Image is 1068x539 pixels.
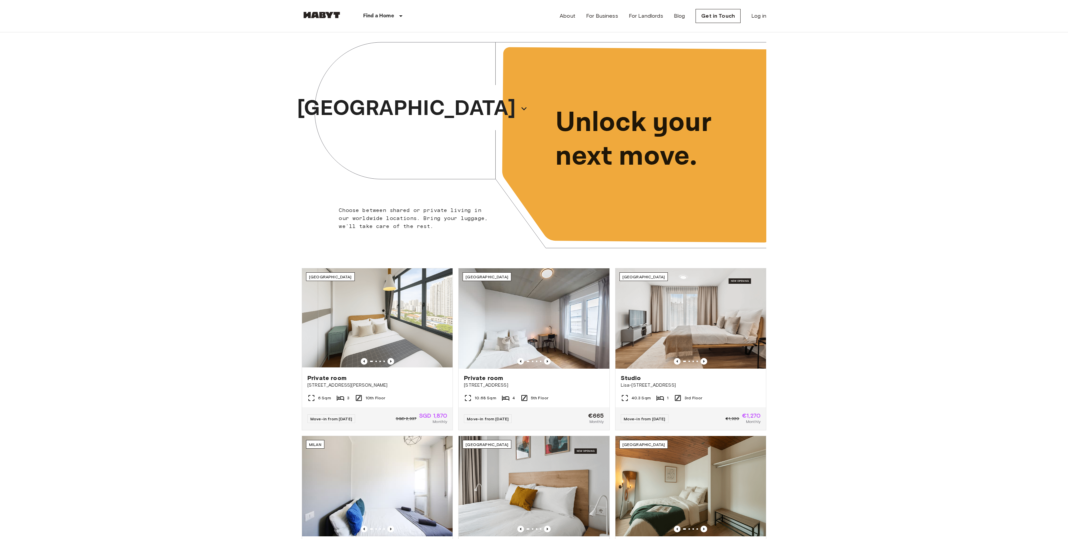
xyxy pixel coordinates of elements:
[615,268,766,430] a: Marketing picture of unit DE-01-491-304-001Previous imagePrevious image[GEOGRAPHIC_DATA]StudioLis...
[696,9,741,23] a: Get in Touch
[726,416,739,422] span: €1,320
[310,416,352,421] span: Move-in from [DATE]
[339,206,492,230] p: Choose between shared or private living in our worldwide locations. Bring your luggage, we'll tak...
[464,374,503,382] span: Private room
[751,12,766,20] a: Log in
[466,274,508,279] span: [GEOGRAPHIC_DATA]
[294,91,531,127] button: [GEOGRAPHIC_DATA]
[475,395,496,401] span: 10.68 Sqm
[307,374,346,382] span: Private room
[363,12,394,20] p: Find a Home
[615,268,766,369] img: Marketing picture of unit DE-01-491-304-001
[674,526,681,532] button: Previous image
[544,526,551,532] button: Previous image
[433,419,447,425] span: Monthly
[309,274,352,279] span: [GEOGRAPHIC_DATA]
[589,419,604,425] span: Monthly
[544,358,551,365] button: Previous image
[302,268,453,430] a: Marketing picture of unit SG-01-116-001-02Previous imagePrevious image[GEOGRAPHIC_DATA]Private ro...
[466,442,508,447] span: [GEOGRAPHIC_DATA]
[622,442,665,447] span: [GEOGRAPHIC_DATA]
[629,12,663,20] a: For Landlords
[746,419,761,425] span: Monthly
[318,395,331,401] span: 6 Sqm
[667,395,669,401] span: 1
[365,395,385,401] span: 10th Floor
[396,416,417,422] span: SGD 2,337
[701,358,707,365] button: Previous image
[517,358,524,365] button: Previous image
[464,382,604,389] span: [STREET_ADDRESS]
[624,416,665,421] span: Move-in from [DATE]
[302,268,453,369] img: Marketing picture of unit SG-01-116-001-02
[685,395,702,401] span: 3rd Floor
[701,526,707,532] button: Previous image
[307,382,447,389] span: [STREET_ADDRESS][PERSON_NAME]
[621,374,641,382] span: Studio
[302,12,342,18] img: Habyt
[459,268,609,369] img: Marketing picture of unit DE-04-037-026-03Q
[467,416,509,421] span: Move-in from [DATE]
[361,526,367,532] button: Previous image
[742,413,761,419] span: €1,270
[302,436,453,536] img: Marketing picture of unit IT-14-111-001-006
[387,358,394,365] button: Previous image
[361,358,367,365] button: Previous image
[631,395,651,401] span: 40.3 Sqm
[459,436,609,536] img: Marketing picture of unit ES-15-102-734-001
[309,442,321,447] span: Milan
[387,526,394,532] button: Previous image
[560,12,575,20] a: About
[531,395,548,401] span: 5th Floor
[555,106,756,173] p: Unlock your next move.
[588,413,604,419] span: €665
[297,93,516,125] p: [GEOGRAPHIC_DATA]
[622,274,665,279] span: [GEOGRAPHIC_DATA]
[621,382,761,389] span: Lisa-[STREET_ADDRESS]
[615,436,766,536] img: Marketing picture of unit FR-18-011-001-012
[419,413,447,419] span: SGD 1,870
[586,12,618,20] a: For Business
[517,526,524,532] button: Previous image
[674,12,685,20] a: Blog
[458,268,609,430] a: Marketing picture of unit DE-04-037-026-03QPrevious imagePrevious image[GEOGRAPHIC_DATA]Private r...
[674,358,681,365] button: Previous image
[347,395,349,401] span: 3
[512,395,515,401] span: 4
